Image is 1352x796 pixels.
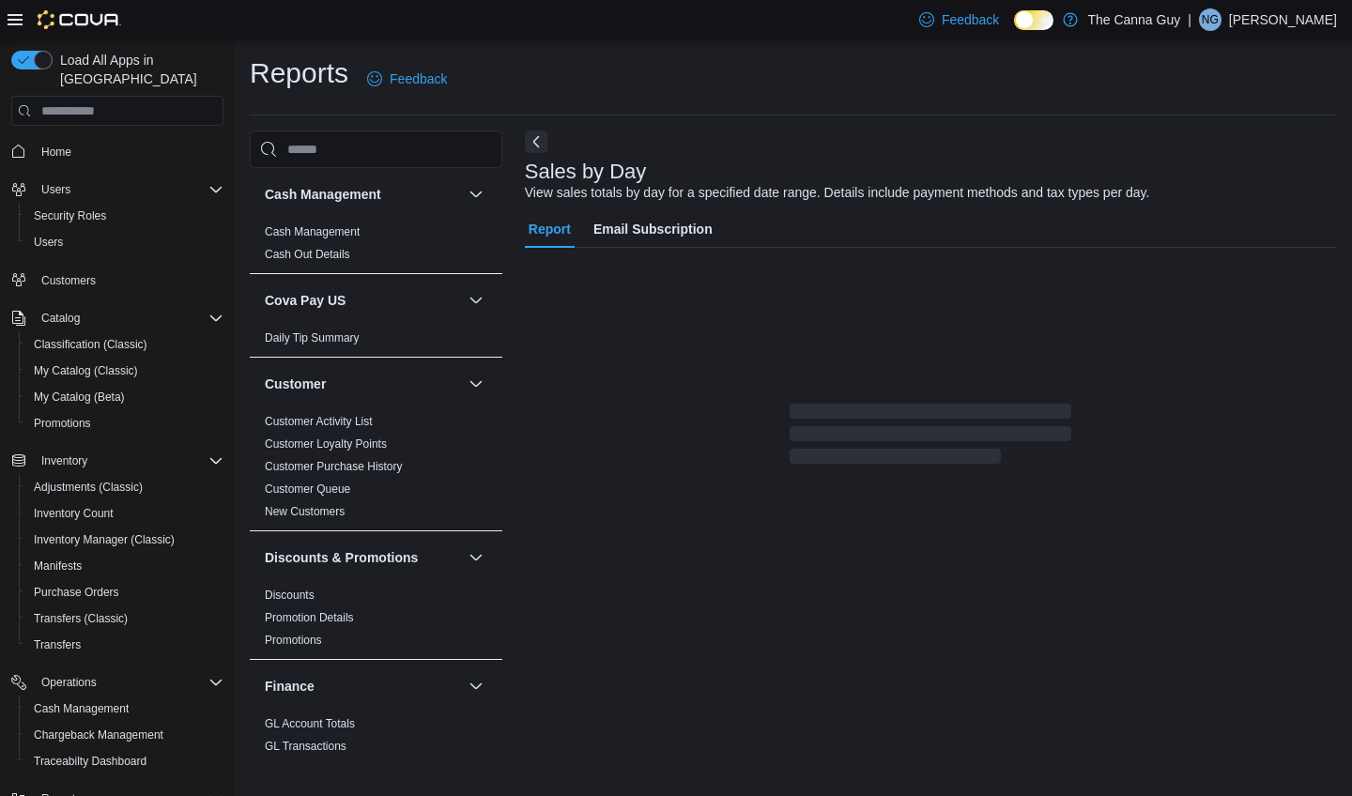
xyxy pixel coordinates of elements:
p: | [1188,8,1191,31]
span: Operations [41,675,97,690]
a: Inventory Manager (Classic) [26,528,182,551]
a: Transfers [26,634,88,656]
div: Nick Grosso [1199,8,1221,31]
button: Discounts & Promotions [465,546,487,569]
a: Customer Loyalty Points [265,437,387,451]
button: Discounts & Promotions [265,548,461,567]
span: My Catalog (Beta) [26,386,223,408]
span: Dark Mode [1014,30,1015,31]
span: Cash Management [34,701,129,716]
span: Report [529,210,571,248]
button: Cash Management [265,185,461,204]
span: Users [34,235,63,250]
a: Promotion Details [265,611,354,624]
div: View sales totals by day for a specified date range. Details include payment methods and tax type... [525,183,1150,203]
button: Users [34,178,78,201]
span: Users [41,182,70,197]
span: Inventory [34,450,223,472]
a: Feedback [912,1,1006,38]
span: Chargeback Management [26,724,223,746]
a: Customers [34,269,103,292]
div: Discounts & Promotions [250,584,502,659]
button: Transfers (Classic) [19,605,231,632]
button: Adjustments (Classic) [19,474,231,500]
button: Inventory Manager (Classic) [19,527,231,553]
span: Cash Management [26,697,223,720]
span: Promotions [34,416,91,431]
button: Cova Pay US [465,289,487,312]
img: Cova [38,10,121,29]
button: Finance [265,677,461,696]
a: Manifests [26,555,89,577]
span: Transfers [34,637,81,652]
a: Discounts [265,589,315,602]
a: Cash Management [265,225,360,238]
span: Chargeback Management [34,727,163,742]
a: Purchase Orders [26,581,127,604]
span: Security Roles [26,205,223,227]
a: Traceabilty Dashboard [26,750,154,773]
a: Chargeback Management [26,724,171,746]
span: Inventory Count [26,502,223,525]
a: My Catalog (Beta) [26,386,132,408]
a: Transfers (Classic) [26,607,135,630]
button: Users [4,176,231,203]
span: Classification (Classic) [34,337,147,352]
a: My Catalog (Classic) [26,360,146,382]
button: Promotions [19,410,231,436]
span: Purchase Orders [34,585,119,600]
span: Customers [34,268,223,292]
button: Catalog [34,307,87,329]
h3: Finance [265,677,315,696]
button: Cova Pay US [265,291,461,310]
a: Daily Tip Summary [265,331,360,344]
a: Users [26,231,70,253]
button: Finance [465,675,487,697]
div: Cash Management [250,221,502,273]
a: GL Transactions [265,740,346,753]
div: Cova Pay US [250,327,502,357]
button: Inventory [4,448,231,474]
button: Inventory Count [19,500,231,527]
button: Cash Management [465,183,487,206]
span: Inventory Manager (Classic) [26,528,223,551]
span: Inventory Manager (Classic) [34,532,175,547]
a: Feedback [360,60,454,98]
span: Customers [41,273,96,288]
button: Inventory [34,450,95,472]
button: Chargeback Management [19,722,231,748]
p: The Canna Guy [1087,8,1180,31]
a: Customer Purchase History [265,460,403,473]
a: Cash Management [26,697,136,720]
span: Transfers [26,634,223,656]
span: Inventory [41,453,87,468]
h3: Discounts & Promotions [265,548,418,567]
span: Loading [790,407,1071,467]
div: Customer [250,410,502,530]
button: Home [4,137,231,164]
button: Customers [4,267,231,294]
a: Promotions [26,412,99,435]
span: Traceabilty Dashboard [34,754,146,769]
span: Inventory Count [34,506,114,521]
input: Dark Mode [1014,10,1053,30]
div: Finance [250,712,502,765]
button: Users [19,229,231,255]
a: GL Account Totals [265,717,355,730]
span: Manifests [34,559,82,574]
span: Security Roles [34,208,106,223]
span: Email Subscription [593,210,713,248]
a: Classification (Classic) [26,333,155,356]
a: Inventory Count [26,502,121,525]
h3: Sales by Day [525,161,647,183]
a: Customer Activity List [265,415,373,428]
span: My Catalog (Classic) [26,360,223,382]
span: NG [1202,8,1219,31]
span: Home [34,139,223,162]
span: My Catalog (Classic) [34,363,138,378]
button: Manifests [19,553,231,579]
a: Promotions [265,634,322,647]
span: Transfers (Classic) [26,607,223,630]
a: New Customers [265,505,345,518]
button: My Catalog (Beta) [19,384,231,410]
